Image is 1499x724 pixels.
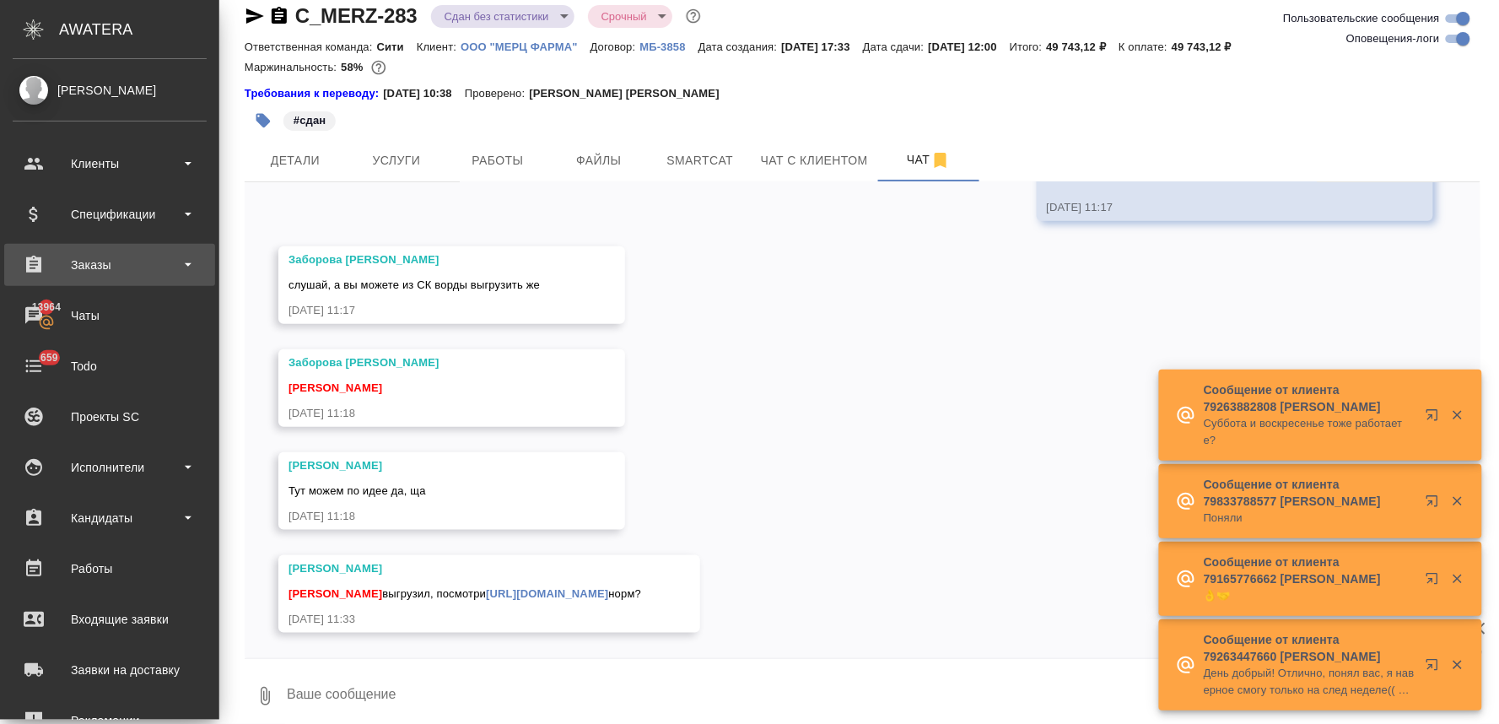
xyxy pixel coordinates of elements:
[1415,562,1456,602] button: Открыть в новой вкладке
[682,5,704,27] button: Доп статусы указывают на важность/срочность заказа
[928,41,1010,53] p: [DATE] 12:00
[288,587,382,600] span: [PERSON_NAME]
[288,381,382,394] span: [PERSON_NAME]
[245,61,341,73] p: Маржинальность:
[13,303,207,328] div: Чаты
[596,9,652,24] button: Срочный
[13,81,207,100] div: [PERSON_NAME]
[1415,398,1456,439] button: Открыть в новой вкладке
[59,13,219,46] div: AWATERA
[439,9,554,24] button: Сдан без статистики
[863,41,928,53] p: Дата сдачи:
[1283,10,1440,27] span: Пользовательские сообщения
[1204,631,1415,665] p: Сообщение от клиента 79263447660 [PERSON_NAME]
[558,150,639,171] span: Файлы
[1204,554,1415,587] p: Сообщение от клиента 79165776662 [PERSON_NAME]
[245,85,383,102] div: Нажми, чтобы открыть папку с инструкцией
[431,5,574,28] div: Сдан без статистики
[288,560,641,577] div: [PERSON_NAME]
[245,85,383,102] a: Требования к переводу:
[356,150,437,171] span: Услуги
[13,607,207,632] div: Входящие заявки
[22,299,71,316] span: 13964
[1440,657,1475,673] button: Закрыть
[288,457,566,474] div: [PERSON_NAME]
[288,508,566,525] div: [DATE] 11:18
[465,85,530,102] p: Проверено:
[245,6,265,26] button: Скопировать ссылку для ЯМессенджера
[288,405,566,422] div: [DATE] 11:18
[590,41,640,53] p: Договор:
[13,404,207,430] div: Проекты SC
[1047,199,1374,216] div: [DATE] 11:17
[13,151,207,176] div: Клиенты
[255,150,336,171] span: Детали
[288,484,426,497] span: Тут можем по идее да, ща
[383,85,465,102] p: [DATE] 10:38
[4,294,215,337] a: 13964Чаты
[288,587,641,600] span: выгрузил, посмотри норм?
[288,278,540,291] span: слушай, а вы можете из СК ворды выгрузить же
[761,150,868,171] span: Чат с клиентом
[698,41,781,53] p: Дата создания:
[294,112,326,129] p: #сдан
[640,41,698,53] p: МБ-3858
[295,4,418,27] a: C_MERZ-283
[1440,571,1475,586] button: Закрыть
[588,5,672,28] div: Сдан без статистики
[4,345,215,387] a: 659Todo
[529,85,732,102] p: [PERSON_NAME] [PERSON_NAME]
[640,39,698,53] a: МБ-3858
[13,505,207,531] div: Кандидаты
[1119,41,1172,53] p: К оплате:
[781,41,863,53] p: [DATE] 17:33
[457,150,538,171] span: Работы
[1204,381,1415,415] p: Сообщение от клиента 79263882808 [PERSON_NAME]
[461,41,590,53] p: ООО "МЕРЦ ФАРМА"
[269,6,289,26] button: Скопировать ссылку
[1204,665,1415,699] p: День добрый! Отлично, понял вас, я наверное смогу только на след неделе(( спасибо!
[1010,41,1046,53] p: Итого:
[4,649,215,691] a: Заявки на доставку
[13,556,207,581] div: Работы
[660,150,741,171] span: Smartcat
[288,302,566,319] div: [DATE] 11:17
[486,587,608,600] a: [URL][DOMAIN_NAME]
[1440,408,1475,423] button: Закрыть
[245,102,282,139] button: Добавить тэг
[1346,30,1440,47] span: Оповещения-логи
[1415,484,1456,525] button: Открыть в новой вкладке
[1046,41,1119,53] p: 49 743,12 ₽
[377,41,417,53] p: Сити
[245,41,377,53] p: Ответственная команда:
[4,396,215,438] a: Проекты SC
[13,202,207,227] div: Спецификации
[1440,494,1475,509] button: Закрыть
[4,548,215,590] a: Работы
[1204,476,1415,510] p: Сообщение от клиента 79833788577 [PERSON_NAME]
[288,611,641,628] div: [DATE] 11:33
[13,657,207,683] div: Заявки на доставку
[1204,510,1415,527] p: Поняли
[461,39,590,53] a: ООО "МЕРЦ ФАРМА"
[888,149,969,170] span: Чат
[288,354,566,371] div: Заборова [PERSON_NAME]
[13,354,207,379] div: Todo
[1204,415,1415,449] p: Суббота и воскресенье тоже работаете?
[288,251,566,268] div: Заборова [PERSON_NAME]
[1172,41,1244,53] p: 49 743,12 ₽
[1415,648,1456,689] button: Открыть в новой вкладке
[1204,587,1415,604] p: 👌🤝
[341,61,367,73] p: 58%
[368,57,390,78] button: 17261.40 RUB;
[13,252,207,278] div: Заказы
[4,598,215,640] a: Входящие заявки
[417,41,461,53] p: Клиент:
[13,455,207,480] div: Исполнители
[30,349,68,366] span: 659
